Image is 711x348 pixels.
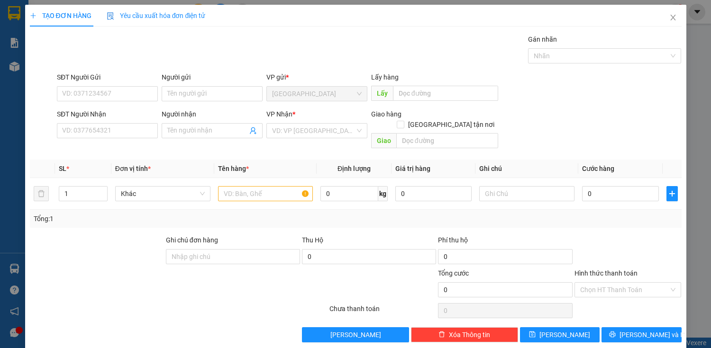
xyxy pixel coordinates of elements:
span: VP Nhận [266,110,292,118]
span: Lấy hàng [371,73,399,81]
span: Thu Hộ [302,236,323,244]
span: TẠO ĐƠN HÀNG [30,12,91,19]
div: Người nhận [162,109,263,119]
input: Ghi chú đơn hàng [166,249,300,264]
span: user-add [249,127,257,134]
input: Ghi Chú [479,186,574,201]
label: Hình thức thanh toán [574,269,638,277]
span: Xóa Thông tin [449,330,490,340]
span: Tên hàng [218,165,249,172]
span: Sài Gòn [272,87,362,101]
span: Tổng cước [438,269,469,277]
div: SĐT Người Gửi [57,72,158,82]
span: Lấy [371,86,393,101]
label: Ghi chú đơn hàng [166,236,218,244]
button: save[PERSON_NAME] [520,327,600,342]
span: Cước hàng [582,165,614,172]
span: Yêu cầu xuất hóa đơn điện tử [107,12,206,19]
th: Ghi chú [475,160,578,178]
span: delete [438,331,445,339]
span: [PERSON_NAME] và In [620,330,686,340]
img: icon [107,12,114,20]
div: VP gửi [266,72,367,82]
span: Giao [371,133,396,148]
span: printer [609,331,616,339]
input: VD: Bàn, Ghế [218,186,313,201]
span: Khác [121,187,205,201]
div: Phí thu hộ [438,235,572,249]
button: Close [660,5,686,31]
button: delete [34,186,49,201]
span: Giao hàng [371,110,401,118]
button: printer[PERSON_NAME] và In [602,327,681,342]
span: Định lượng [337,165,371,172]
button: deleteXóa Thông tin [411,327,518,342]
span: kg [378,186,388,201]
span: [PERSON_NAME] [330,330,381,340]
span: plus [667,190,677,197]
span: save [529,331,536,339]
span: [GEOGRAPHIC_DATA] tận nơi [404,119,498,130]
span: Giá trị hàng [395,165,430,172]
button: [PERSON_NAME] [302,327,409,342]
div: Chưa thanh toán [328,303,438,320]
span: Đơn vị tính [115,165,151,172]
div: SĐT Người Nhận [57,109,158,119]
label: Gán nhãn [528,36,557,43]
input: 0 [395,186,472,201]
button: plus [666,186,678,201]
span: [PERSON_NAME] [539,330,590,340]
span: SL [59,165,66,172]
input: Dọc đường [396,133,498,148]
span: plus [30,12,36,19]
div: Tổng: 1 [34,214,275,224]
div: Người gửi [162,72,263,82]
span: close [669,14,677,21]
input: Dọc đường [393,86,498,101]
